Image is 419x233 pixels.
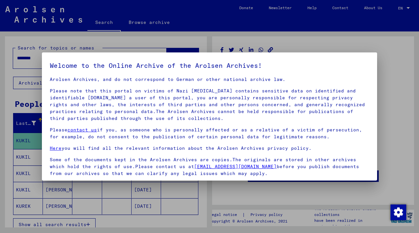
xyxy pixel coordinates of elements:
[194,164,277,169] a: [EMAIL_ADDRESS][DOMAIN_NAME]
[50,60,369,71] h5: Welcome to the Online Archive of the Arolsen Archives!
[50,156,369,177] p: Some of the documents kept in the Arolsen Archives are copies.The originals are stored in other a...
[50,126,369,140] p: Please if you, as someone who is personally affected or as a relative of a victim of persecution,...
[67,127,97,133] a: contact us
[391,204,406,220] img: Change consent
[50,145,369,152] p: you will find all the relevant information about the Arolsen Archives privacy policy.
[50,145,62,151] a: Here
[50,87,369,122] p: Please note that this portal on victims of Nazi [MEDICAL_DATA] contains sensitive data on identif...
